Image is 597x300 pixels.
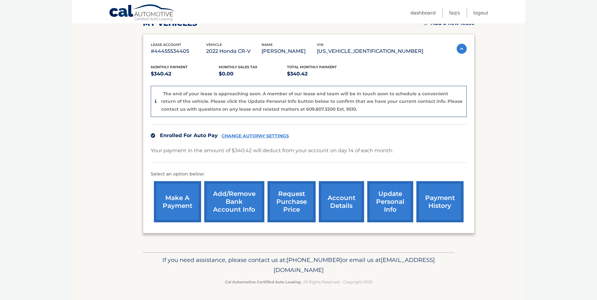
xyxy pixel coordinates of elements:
[154,181,201,222] a: make a payment
[206,47,262,56] p: 2022 Honda CR-V
[160,132,218,138] span: Enrolled For Auto Pay
[151,42,181,47] span: lease account
[416,181,464,222] a: payment history
[410,8,436,18] a: Dashboard
[449,8,460,18] a: FAQ's
[262,42,273,47] span: name
[219,65,257,69] span: Monthly sales Tax
[262,47,317,56] p: [PERSON_NAME]
[317,42,324,47] span: vin
[151,65,188,69] span: Monthly Payment
[109,4,175,22] a: Cal Automotive
[147,279,450,285] p: - All Rights Reserved - Copyright 2025
[222,133,289,139] a: CHANGE AUTOPAY SETTINGS
[367,181,413,222] a: update personal info
[206,42,222,47] span: vehicle
[457,44,467,54] img: accordion-active.svg
[287,69,355,78] p: $340.42
[151,170,467,178] p: Select an option below:
[286,256,342,264] span: [PHONE_NUMBER]
[204,181,264,222] a: Add/Remove bank account info
[473,8,488,18] a: Logout
[319,181,364,222] a: account details
[151,133,155,138] img: check.svg
[147,255,450,275] p: If you need assistance, please contact us at: or email us at
[161,91,463,112] p: The end of your lease is approaching soon. A member of our lease end team will be in touch soon t...
[287,65,337,69] span: Total Monthly Payment
[219,69,287,78] p: $0.00
[225,280,301,284] strong: Cal Automotive Certified Auto Leasing
[151,146,393,155] p: Your payment in the amount of $340.42 will deduct from your account on day 14 of each month.
[317,47,423,56] p: [US_VEHICLE_IDENTIFICATION_NUMBER]
[273,256,435,274] span: [EMAIL_ADDRESS][DOMAIN_NAME]
[151,47,206,56] p: #44455534405
[151,69,219,78] p: $340.42
[268,181,316,222] a: request purchase price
